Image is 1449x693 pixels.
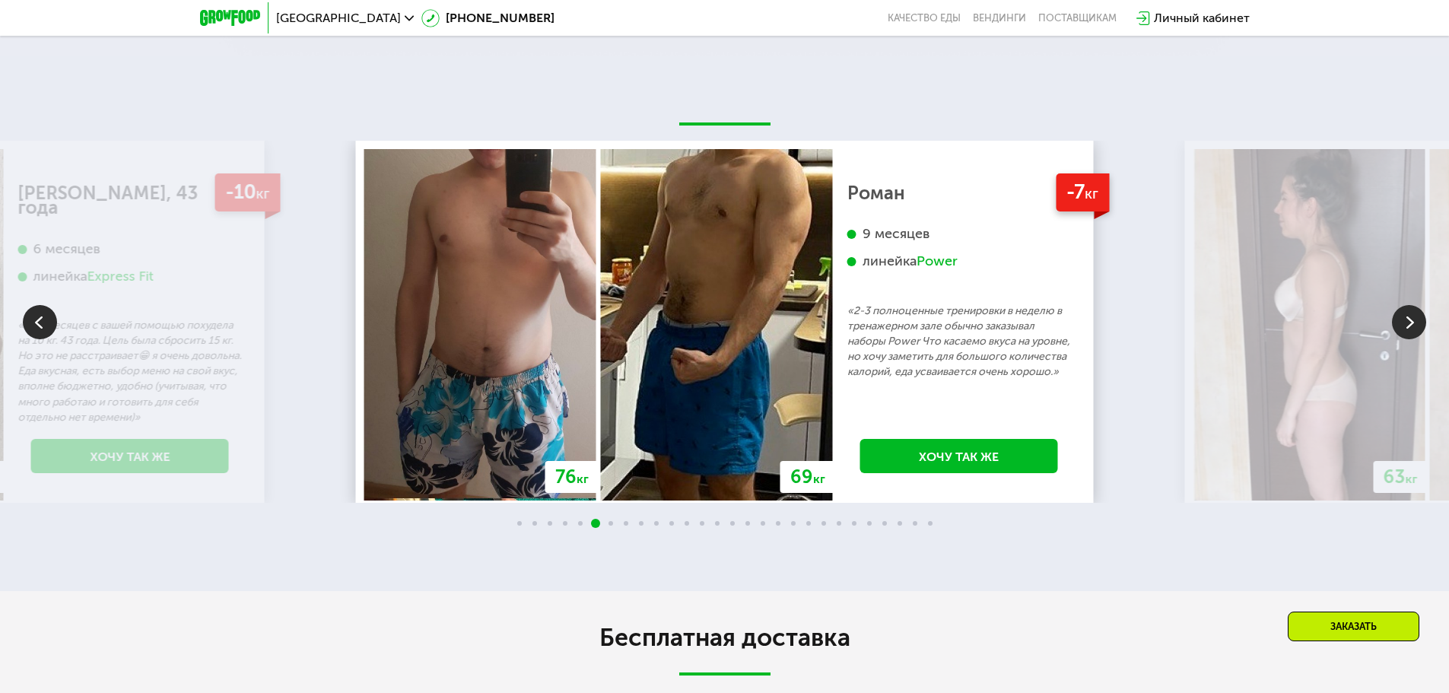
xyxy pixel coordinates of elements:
span: кг [1406,472,1418,486]
span: кг [813,472,825,486]
div: 63 [1374,461,1428,493]
div: Личный кабинет [1154,9,1250,27]
h2: Бесплатная доставка [299,622,1151,653]
a: [PHONE_NUMBER] [421,9,554,27]
div: Power [917,253,958,270]
img: Slide right [1392,305,1426,339]
span: кг [577,472,589,486]
div: -10 [214,173,280,212]
img: Slide left [23,305,57,339]
span: [GEOGRAPHIC_DATA] [276,12,401,24]
span: кг [1085,185,1098,202]
div: 6 месяцев [18,240,242,258]
p: «2-3 полноценные тренировки в неделю в тренажерном зале обычно заказывал наборы Power Что касаемо... [847,304,1071,380]
span: кг [256,185,269,202]
div: поставщикам [1038,12,1117,24]
a: Вендинги [973,12,1026,24]
div: Заказать [1288,612,1419,641]
div: линейка [847,253,1071,270]
div: Express Fit [87,268,154,285]
div: 9 месяцев [847,225,1071,243]
a: Качество еды [888,12,961,24]
div: Роман [847,186,1071,201]
div: 69 [780,461,835,493]
a: Хочу так же [31,439,229,473]
div: линейка [18,268,242,285]
a: Хочу так же [860,439,1058,473]
div: -7 [1056,173,1109,212]
div: [PERSON_NAME], 43 года [18,186,242,216]
div: 76 [545,461,599,493]
p: «За 6 месяцев с вашей помощью похудела на 10 кг. 43 года. Цель была сбросить 15 кг. Но это не рас... [18,318,242,424]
